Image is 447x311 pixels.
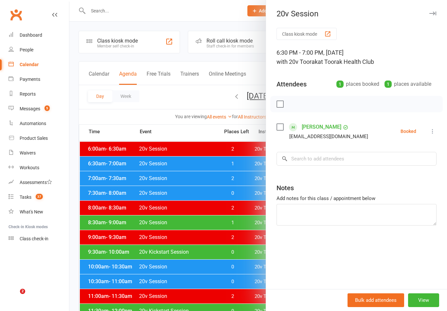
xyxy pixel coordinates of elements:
span: 2 [20,289,25,294]
div: Booked [401,129,416,134]
button: View [408,293,439,307]
div: Waivers [20,150,36,155]
span: 37 [36,194,43,199]
div: Workouts [20,165,39,170]
a: Assessments [9,175,69,190]
a: Payments [9,72,69,87]
div: places booked [336,80,379,89]
div: Dashboard [20,32,42,38]
a: Calendar [9,57,69,72]
button: Bulk add attendees [348,293,404,307]
div: Payments [20,77,40,82]
button: Class kiosk mode [277,28,337,40]
a: Reports [9,87,69,101]
input: Search to add attendees [277,152,437,166]
a: Dashboard [9,28,69,43]
div: Assessments [20,180,52,185]
div: places available [384,80,431,89]
a: Waivers [9,146,69,160]
div: Class check-in [20,236,48,241]
div: Tasks [20,194,31,200]
div: People [20,47,33,52]
a: Product Sales [9,131,69,146]
div: Product Sales [20,136,48,141]
div: Reports [20,91,36,97]
a: Tasks 37 [9,190,69,205]
a: What's New [9,205,69,219]
div: Messages [20,106,40,111]
a: Class kiosk mode [9,231,69,246]
a: Messages 5 [9,101,69,116]
div: 1 [384,81,392,88]
div: [EMAIL_ADDRESS][DOMAIN_NAME] [289,132,368,141]
span: 5 [45,105,50,111]
a: [PERSON_NAME] [302,122,341,132]
a: People [9,43,69,57]
span: at Toorak Health Club [318,58,374,65]
div: 1 [336,81,344,88]
div: 20v Session [266,9,447,18]
div: 6:30 PM - 7:00 PM, [DATE] [277,48,437,66]
div: Notes [277,183,294,192]
div: What's New [20,209,43,214]
span: with 20v Toorak [277,58,318,65]
div: Automations [20,121,46,126]
div: Calendar [20,62,39,67]
a: Workouts [9,160,69,175]
div: Add notes for this class / appointment below [277,194,437,202]
iframe: Intercom live chat [7,289,22,304]
a: Automations [9,116,69,131]
div: Attendees [277,80,307,89]
a: Clubworx [8,7,24,23]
